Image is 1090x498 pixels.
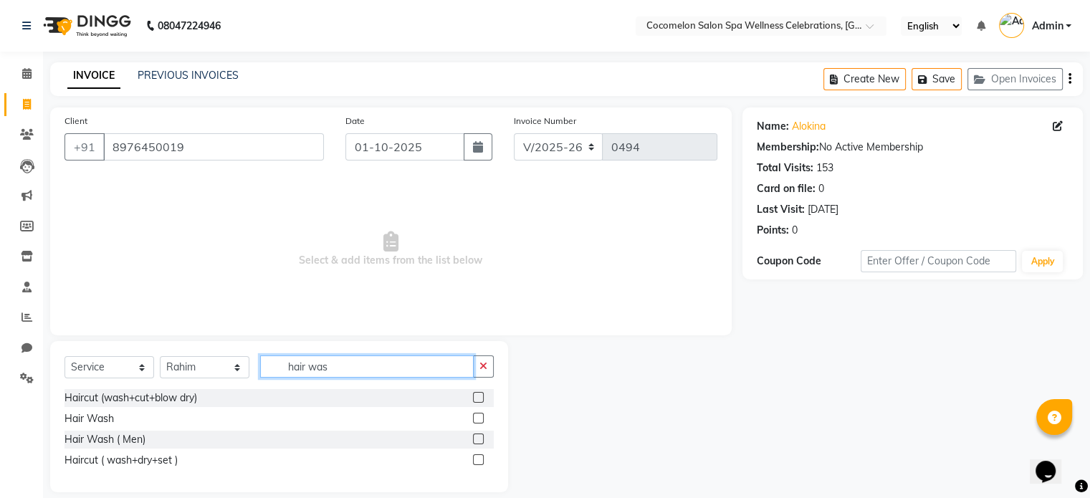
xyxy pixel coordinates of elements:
[792,223,798,238] div: 0
[260,355,474,378] input: Search or Scan
[514,115,576,128] label: Invoice Number
[1031,19,1063,34] span: Admin
[861,250,1017,272] input: Enter Offer / Coupon Code
[64,411,114,426] div: Hair Wash
[64,133,105,161] button: +91
[757,161,813,176] div: Total Visits:
[138,69,239,82] a: PREVIOUS INVOICES
[64,391,197,406] div: Haircut (wash+cut+blow dry)
[792,119,826,134] a: Alokina
[37,6,135,46] img: logo
[64,432,145,447] div: Hair Wash ( Men)
[64,178,717,321] span: Select & add items from the list below
[757,140,1069,155] div: No Active Membership
[808,202,838,217] div: [DATE]
[103,133,324,161] input: Search by Name/Mobile/Email/Code
[816,161,833,176] div: 153
[64,115,87,128] label: Client
[757,181,816,196] div: Card on file:
[1030,441,1076,484] iframe: chat widget
[67,63,120,89] a: INVOICE
[158,6,221,46] b: 08047224946
[64,453,178,468] div: Haircut ( wash+dry+set )
[757,119,789,134] div: Name:
[757,223,789,238] div: Points:
[823,68,906,90] button: Create New
[912,68,962,90] button: Save
[757,254,861,269] div: Coupon Code
[818,181,824,196] div: 0
[757,140,819,155] div: Membership:
[757,202,805,217] div: Last Visit:
[967,68,1063,90] button: Open Invoices
[345,115,365,128] label: Date
[999,13,1024,38] img: Admin
[1022,251,1063,272] button: Apply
